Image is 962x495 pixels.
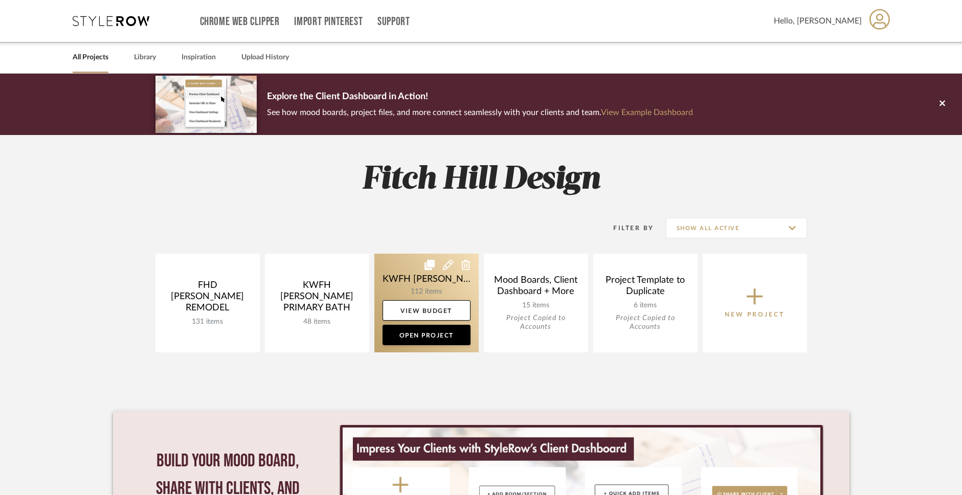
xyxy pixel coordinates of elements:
[601,314,689,331] div: Project Copied to Accounts
[182,51,216,64] a: Inspiration
[725,309,785,320] p: New Project
[492,275,580,301] div: Mood Boards, Client Dashboard + More
[492,301,580,310] div: 15 items
[155,76,257,132] img: d5d033c5-7b12-40c2-a960-1ecee1989c38.png
[267,105,693,120] p: See how mood boards, project files, and more connect seamlessly with your clients and team.
[294,17,363,26] a: Import Pinterest
[200,17,280,26] a: Chrome Web Clipper
[774,15,862,27] span: Hello, [PERSON_NAME]
[600,223,654,233] div: Filter By
[383,300,471,321] a: View Budget
[703,254,807,352] button: New Project
[601,301,689,310] div: 6 items
[273,280,361,318] div: KWFH [PERSON_NAME] PRIMARY BATH
[383,325,471,345] a: Open Project
[134,51,156,64] a: Library
[164,318,252,326] div: 131 items
[113,161,849,199] h2: Fitch Hill Design
[601,275,689,301] div: Project Template to Duplicate
[377,17,410,26] a: Support
[241,51,289,64] a: Upload History
[267,89,693,105] p: Explore the Client Dashboard in Action!
[164,280,252,318] div: FHD [PERSON_NAME] REMODEL
[492,314,580,331] div: Project Copied to Accounts
[73,51,108,64] a: All Projects
[601,108,693,117] a: View Example Dashboard
[273,318,361,326] div: 48 items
